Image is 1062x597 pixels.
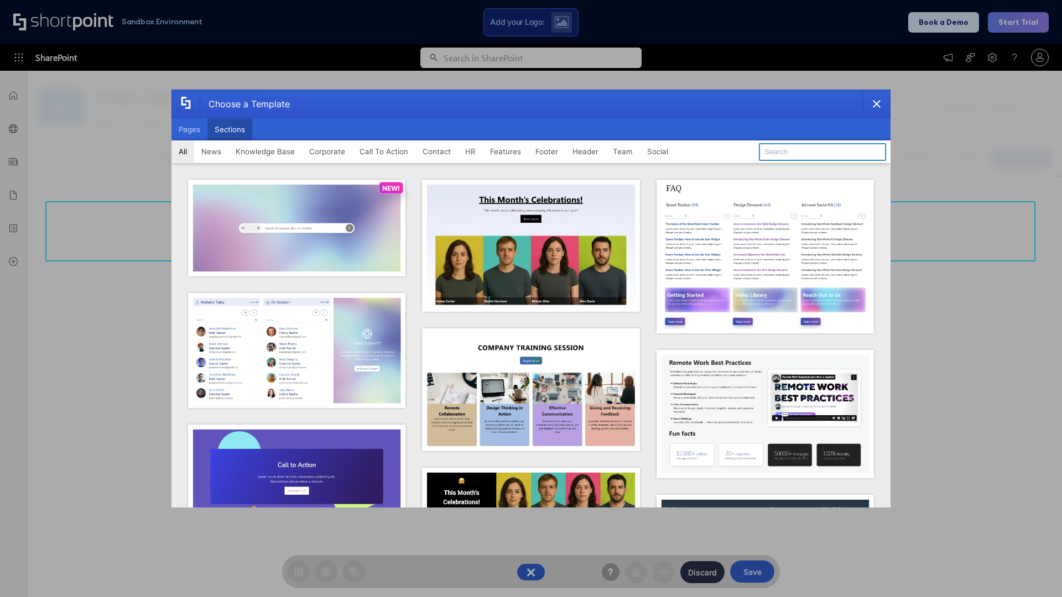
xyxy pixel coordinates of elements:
[640,140,675,163] button: Social
[483,140,528,163] button: Features
[228,140,302,163] button: Knowledge Base
[528,140,565,163] button: Footer
[171,140,194,163] button: All
[200,90,290,118] div: Choose a Template
[458,140,483,163] button: HR
[302,140,352,163] button: Corporate
[606,140,640,163] button: Team
[382,184,400,192] p: NEW!
[171,118,207,140] button: Pages
[415,140,458,163] button: Contact
[194,140,228,163] button: News
[565,140,606,163] button: Header
[171,90,891,507] div: template selector
[1007,544,1062,597] iframe: Chat Widget
[759,143,886,161] input: Search
[352,140,415,163] button: Call To Action
[207,118,252,140] button: Sections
